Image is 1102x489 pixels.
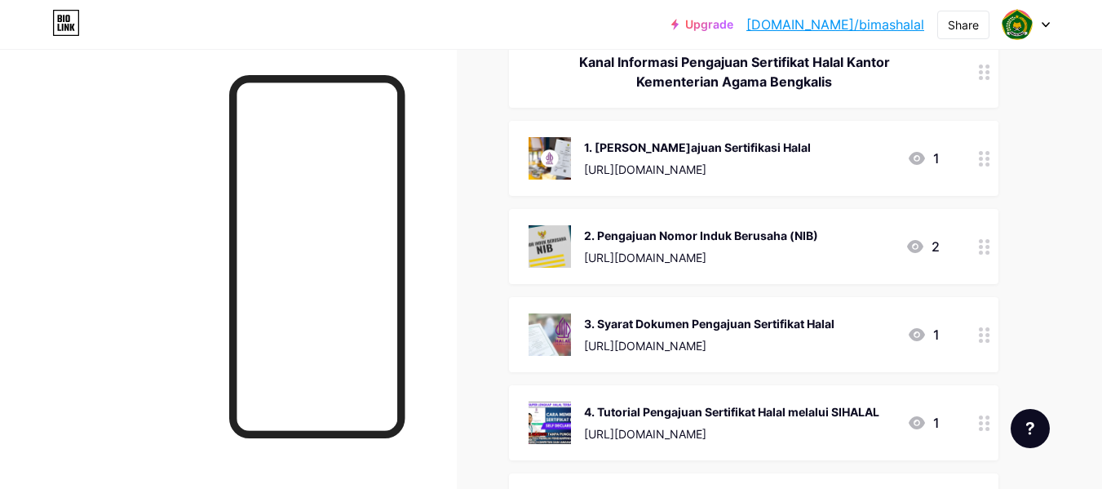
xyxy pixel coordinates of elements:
img: 4. Tutorial Pengajuan Sertifikat Halal melalui SIHALAL [529,402,571,444]
a: Upgrade [671,18,733,31]
div: 1 [907,413,940,433]
div: 4. Tutorial Pengajuan Sertifikat Halal melalui SIHALAL [584,403,879,420]
div: [URL][DOMAIN_NAME] [584,249,818,266]
img: Hafizha Mawaddah [1002,9,1033,40]
img: 2. Pengajuan Nomor Induk Berusaha (NIB) [529,225,571,268]
div: Kanal Informasi Pengajuan Sertifikat Halal Kantor Kementerian Agama Bengkalis [529,52,940,91]
div: 1 [907,325,940,345]
div: 2. Pengajuan Nomor Induk Berusaha (NIB) [584,227,818,244]
img: 1. Pengajuan Sertifikasi Halal [529,137,571,180]
div: 1. [PERSON_NAME]ajuan Sertifikasi Halal [584,139,811,156]
div: [URL][DOMAIN_NAME] [584,425,879,442]
div: 3. Syarat Dokumen Pengajuan Sertifikat Halal [584,315,834,332]
div: [URL][DOMAIN_NAME] [584,161,811,178]
a: [DOMAIN_NAME]/bimashalal [746,15,924,34]
div: 1 [907,149,940,168]
div: [URL][DOMAIN_NAME] [584,337,834,354]
img: 3. Syarat Dokumen Pengajuan Sertifikat Halal [529,313,571,356]
div: 2 [905,237,940,256]
div: Share [948,16,979,33]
